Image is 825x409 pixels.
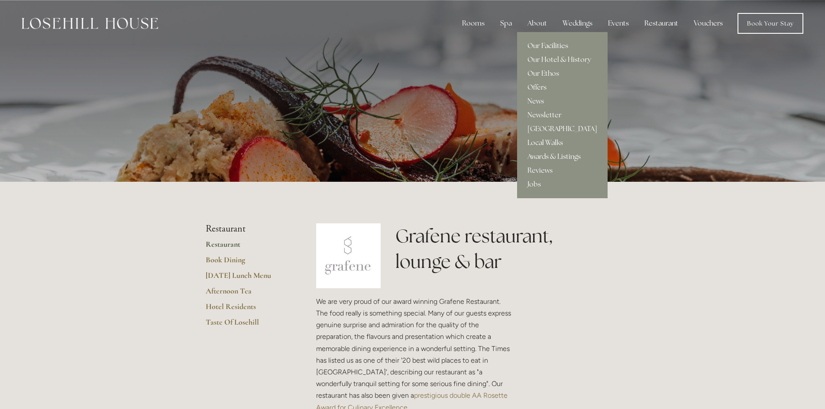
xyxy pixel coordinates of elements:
a: Our Hotel & History [517,53,608,67]
div: Spa [493,15,519,32]
a: Book Your Stay [738,13,803,34]
a: Afternoon Tea [206,286,288,302]
img: grafene.jpg [316,223,381,288]
a: Our Facilities [517,39,608,53]
a: Local Walks [517,136,608,150]
div: About [521,15,554,32]
a: Restaurant [206,239,288,255]
a: Offers [517,81,608,94]
div: Rooms [455,15,492,32]
li: Restaurant [206,223,288,235]
a: [DATE] Lunch Menu [206,271,288,286]
a: [GEOGRAPHIC_DATA] [517,122,608,136]
a: Hotel Residents [206,302,288,317]
a: Jobs [517,177,608,191]
a: News [517,94,608,108]
a: Newsletter [517,108,608,122]
a: Our Ethos [517,67,608,81]
a: Book Dining [206,255,288,271]
div: Weddings [556,15,599,32]
div: Events [601,15,636,32]
a: Awards & Listings [517,150,608,164]
h1: Grafene restaurant, lounge & bar [395,223,619,274]
img: Losehill House [22,18,158,29]
div: Restaurant [637,15,685,32]
a: Reviews [517,164,608,177]
a: Vouchers [687,15,730,32]
a: Taste Of Losehill [206,317,288,333]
